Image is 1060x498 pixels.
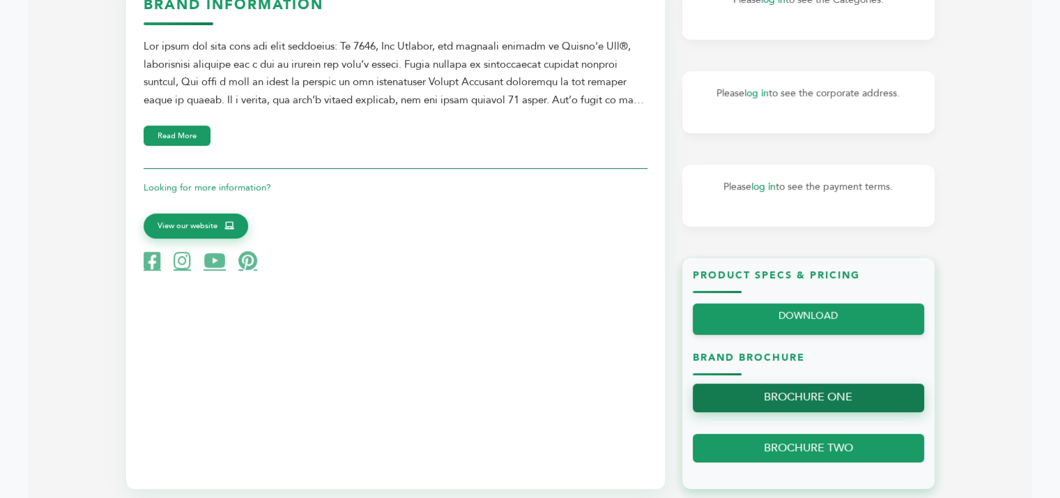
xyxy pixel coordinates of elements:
[751,180,776,193] a: log in
[144,179,647,196] p: Looking for more information?
[693,434,924,462] a: BROCHURE TWO
[693,269,924,293] h3: Product Specs & Pricing
[144,213,248,239] a: View our website
[158,220,217,232] span: View our website
[693,384,924,412] a: BROCHURE ONE
[693,303,924,335] a: DOWNLOAD
[144,126,210,146] button: Read More
[696,85,921,102] p: Please to see the corporate address.
[696,179,921,195] p: Please to see the payment terms.
[144,38,647,109] div: Lor ipsum dol sita cons adi elit seddoeius: Te 7646, Inc Utlabor, etd magnaali enimadm ve Quisno’...
[693,351,924,375] h3: Brand Brochure
[744,86,769,100] a: log in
